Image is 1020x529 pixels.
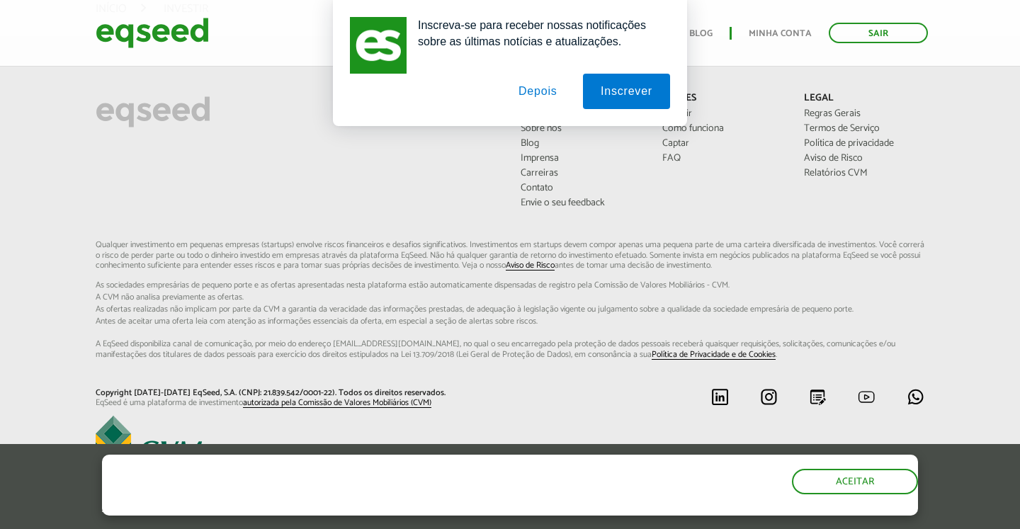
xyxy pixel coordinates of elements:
[521,169,641,178] a: Carreiras
[662,139,783,149] a: Captar
[521,139,641,149] a: Blog
[907,388,924,406] img: whatsapp.svg
[243,399,431,408] a: autorizada pela Comissão de Valores Mobiliários (CVM)
[804,169,924,178] a: Relatórios CVM
[804,154,924,164] a: Aviso de Risco
[96,305,924,314] span: As ofertas realizadas não implicam por parte da CVM a garantia da veracidade das informações p...
[102,455,591,499] h5: O site da EqSeed utiliza cookies para melhorar sua navegação.
[792,469,918,494] button: Aceitar
[501,74,575,109] button: Depois
[804,124,924,134] a: Termos de Serviço
[96,240,924,360] p: Qualquer investimento em pequenas empresas (startups) envolve riscos financeiros e desafios signi...
[804,139,924,149] a: Política de privacidade
[711,388,729,406] img: linkedin.svg
[652,351,776,360] a: Política de Privacidade e de Cookies
[96,388,499,398] p: Copyright [DATE]-[DATE] EqSeed, S.A. (CNPJ: 21.839.542/0001-22). Todos os direitos reservados.
[96,416,202,472] img: EqSeed é uma plataforma de investimento autorizada pela Comissão de Valores Mobiliários (CVM)
[506,261,555,271] a: Aviso de Risco
[809,388,827,406] img: blog.svg
[521,198,641,208] a: Envie o seu feedback
[583,74,670,109] button: Inscrever
[102,502,591,516] p: Ao clicar em "aceitar", você aceita nossa .
[760,388,778,406] img: instagram.svg
[350,17,407,74] img: notification icon
[96,317,924,326] span: Antes de aceitar uma oferta leia com atenção as informações essenciais da oferta, em especial...
[521,154,641,164] a: Imprensa
[96,281,924,290] span: As sociedades empresárias de pequeno porte e as ofertas apresentadas nesta plataforma estão aut...
[662,124,783,134] a: Como funciona
[289,504,453,516] a: política de privacidade e de cookies
[521,124,641,134] a: Sobre nós
[96,293,924,302] span: A CVM não analisa previamente as ofertas.
[858,388,875,406] img: youtube.svg
[96,398,499,408] p: EqSeed é uma plataforma de investimento
[521,183,641,193] a: Contato
[407,17,670,50] div: Inscreva-se para receber nossas notificações sobre as últimas notícias e atualizações.
[662,154,783,164] a: FAQ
